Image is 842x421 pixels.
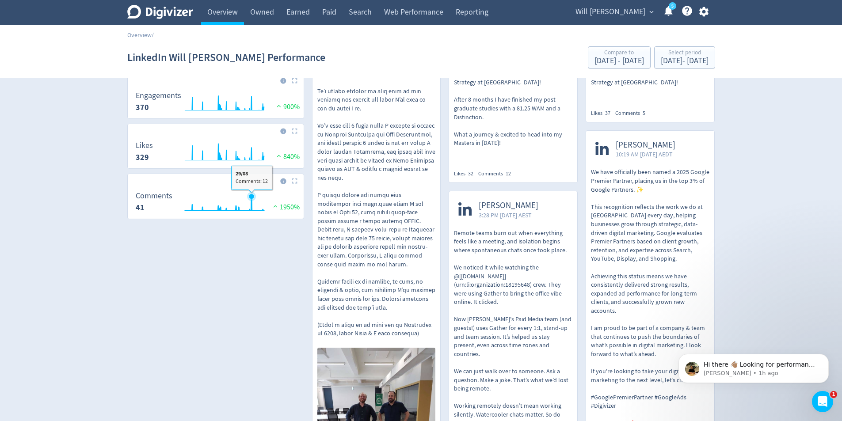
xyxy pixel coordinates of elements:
button: Compare to[DATE] - [DATE] [588,46,651,68]
iframe: Intercom live chat [812,391,833,412]
p: We have officially been named a 2025 Google Premier Partner, placing us in the top 3% of Google P... [591,168,709,410]
dt: Comments [136,191,172,201]
div: Select period [661,49,709,57]
img: positive-performance.svg [274,102,283,109]
span: 10:19 AM [DATE] AEDT [616,150,675,159]
span: 900% [274,102,300,111]
a: [PERSON_NAME]11:45 AM [DATE] AEDTI’m happy to share that I’ve started my Graduate Certificate in ... [586,23,714,102]
h1: LinkedIn Will [PERSON_NAME] Performance [127,43,325,72]
svg: Engagements 370 [131,91,300,115]
text: 5 [671,3,673,9]
button: Select period[DATE]- [DATE] [654,46,715,68]
a: Overview [127,31,152,39]
img: positive-performance.svg [271,203,280,209]
svg: Comments 41 [131,192,300,215]
span: 1950% [271,203,300,212]
strong: 329 [136,152,149,163]
span: / [152,31,154,39]
div: Compare to [594,49,644,57]
span: 1 [830,391,837,398]
div: Likes [454,170,478,178]
div: Comments [615,110,650,117]
a: 5 [669,2,676,10]
iframe: Intercom notifications message [665,335,842,397]
span: 3:28 PM [DATE] AEST [479,211,538,220]
div: [DATE] - [DATE] [661,57,709,65]
img: Placeholder [292,128,297,134]
span: Will [PERSON_NAME] [575,5,645,19]
span: 32 [468,170,473,177]
span: 12 [506,170,511,177]
img: Placeholder [292,178,297,184]
button: Will [PERSON_NAME] [572,5,656,19]
dt: Engagements [136,91,181,101]
span: 37 [605,110,610,117]
div: [DATE] - [DATE] [594,57,644,65]
span: 5 [643,110,645,117]
span: 840% [274,152,300,161]
img: positive-performance.svg [274,152,283,159]
div: Likes [591,110,615,117]
a: [PERSON_NAME]11:50 AM [DATE] AESTI’m proud to share that I’ve completed my Graduate Certificate i... [449,23,577,163]
span: [PERSON_NAME] [616,140,675,150]
dt: Likes [136,140,153,151]
p: Lorem I’d sitametcons 6 adipi (elit) se Doeiusmod! Te’i utlabo etdolor ma aliq enim ad min veniam... [317,61,436,338]
img: Placeholder [292,78,297,83]
span: expand_more [648,8,655,16]
span: [PERSON_NAME] [479,201,538,211]
p: I’m proud to share that I’ve completed my Graduate Certificate in Marketing and Digital Strategy ... [454,61,572,148]
strong: 41 [136,202,145,213]
strong: 370 [136,102,149,113]
div: Comments [478,170,516,178]
svg: Likes 329 [131,141,300,165]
